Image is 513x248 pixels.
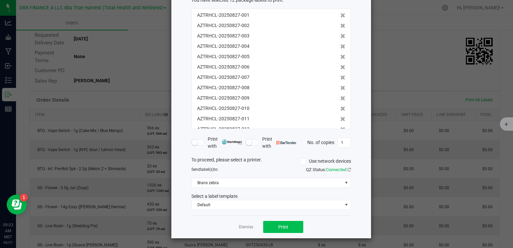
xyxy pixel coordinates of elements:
span: AZTRHCL-20250827-006 [197,64,249,71]
button: Print [263,221,303,233]
span: AZTRHCL-20250827-009 [197,95,249,102]
span: Default [192,200,342,210]
span: No. of copies [307,139,334,145]
span: Print with [208,136,242,150]
span: Connected [326,167,346,172]
div: Select a label template. [186,193,356,200]
span: AZTRHCL-20250827-011 [197,115,249,122]
span: AZTRHCL-20250827-008 [197,84,249,91]
span: label(s) [200,167,214,172]
span: AZTRHCL-20250827-004 [197,43,249,50]
span: AZTRHCL-20250827-001 [197,12,249,19]
iframe: Resource center [7,195,27,215]
span: Send to: [191,167,218,172]
span: AZTRHCL-20250827-005 [197,53,249,60]
label: Use network devices [300,158,351,165]
iframe: Resource center unread badge [20,194,28,202]
span: AZTRHCL-20250827-010 [197,105,249,112]
span: AZTRHCL-20250827-012 [197,126,249,133]
span: Brans zebra [192,178,342,188]
img: mark_magic_cybra.png [222,139,242,144]
span: AZTRHCL-20250827-002 [197,22,249,29]
div: To proceed, please select a printer. [186,156,356,166]
span: Print with [262,136,297,150]
span: AZTRHCL-20250827-007 [197,74,249,81]
span: QZ Status: [306,167,351,172]
span: Print [278,224,288,230]
span: AZTRHCL-20250827-003 [197,32,249,39]
a: Dismiss [239,224,253,230]
img: bartender.png [276,141,297,144]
